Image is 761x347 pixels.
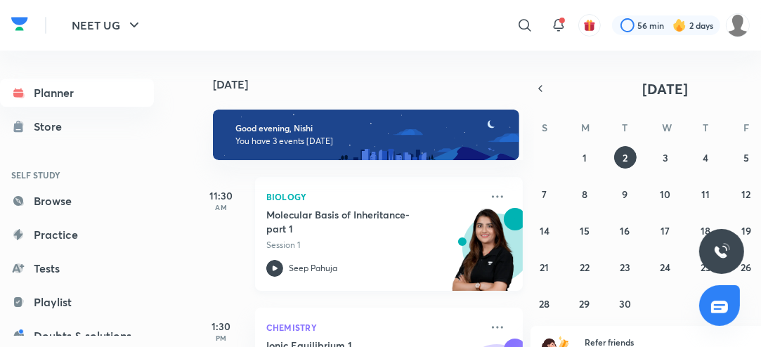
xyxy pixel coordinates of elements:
[213,110,519,160] img: evening
[726,13,750,37] img: Nishi raghuwanshi
[743,151,749,164] abbr: September 5, 2025
[735,256,757,278] button: September 26, 2025
[654,183,677,205] button: September 10, 2025
[735,183,757,205] button: September 12, 2025
[445,208,523,305] img: unacademy
[580,261,590,274] abbr: September 22, 2025
[694,183,717,205] button: September 11, 2025
[654,146,677,169] button: September 3, 2025
[694,219,717,242] button: September 18, 2025
[193,188,249,203] h5: 11:30
[573,146,596,169] button: September 1, 2025
[266,188,481,205] p: Biology
[614,146,637,169] button: September 2, 2025
[582,188,587,201] abbr: September 8, 2025
[623,151,627,164] abbr: September 2, 2025
[266,208,441,236] h5: Molecular Basis of Inheritance- part 1
[193,203,249,211] p: AM
[289,262,337,275] p: Seep Pahuja
[213,79,537,90] h4: [DATE]
[63,11,151,39] button: NEET UG
[735,219,757,242] button: September 19, 2025
[694,146,717,169] button: September 4, 2025
[573,292,596,315] button: September 29, 2025
[533,219,556,242] button: September 14, 2025
[540,224,549,237] abbr: September 14, 2025
[672,18,687,32] img: streak
[620,224,630,237] abbr: September 16, 2025
[573,256,596,278] button: September 22, 2025
[542,188,547,201] abbr: September 7, 2025
[701,188,710,201] abbr: September 11, 2025
[643,79,689,98] span: [DATE]
[703,121,708,134] abbr: Thursday
[540,261,549,274] abbr: September 21, 2025
[533,256,556,278] button: September 21, 2025
[11,13,28,34] img: Company Logo
[741,224,751,237] abbr: September 19, 2025
[701,224,710,237] abbr: September 18, 2025
[533,292,556,315] button: September 28, 2025
[701,261,711,274] abbr: September 25, 2025
[266,319,481,336] p: Chemistry
[614,183,637,205] button: September 9, 2025
[654,219,677,242] button: September 17, 2025
[614,219,637,242] button: September 16, 2025
[623,121,628,134] abbr: Tuesday
[623,188,628,201] abbr: September 9, 2025
[573,219,596,242] button: September 15, 2025
[614,256,637,278] button: September 23, 2025
[266,239,481,251] p: Session 1
[735,146,757,169] button: September 5, 2025
[741,188,750,201] abbr: September 12, 2025
[542,121,547,134] abbr: Sunday
[578,14,601,37] button: avatar
[662,121,672,134] abbr: Wednesday
[661,224,670,237] abbr: September 17, 2025
[654,256,677,278] button: September 24, 2025
[539,297,549,310] abbr: September 28, 2025
[660,261,670,274] abbr: September 24, 2025
[743,121,749,134] abbr: Friday
[583,19,596,32] img: avatar
[663,151,668,164] abbr: September 3, 2025
[614,292,637,315] button: September 30, 2025
[581,121,590,134] abbr: Monday
[235,136,500,147] p: You have 3 events [DATE]
[34,118,70,135] div: Store
[741,261,751,274] abbr: September 26, 2025
[235,123,500,133] h6: Good evening, Nishi
[703,151,708,164] abbr: September 4, 2025
[619,297,631,310] abbr: September 30, 2025
[660,188,670,201] abbr: September 10, 2025
[193,319,249,334] h5: 1:30
[694,256,717,278] button: September 25, 2025
[583,151,587,164] abbr: September 1, 2025
[620,261,630,274] abbr: September 23, 2025
[573,183,596,205] button: September 8, 2025
[713,243,730,260] img: ttu
[11,13,28,38] a: Company Logo
[580,224,590,237] abbr: September 15, 2025
[580,297,590,310] abbr: September 29, 2025
[193,334,249,342] p: PM
[533,183,556,205] button: September 7, 2025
